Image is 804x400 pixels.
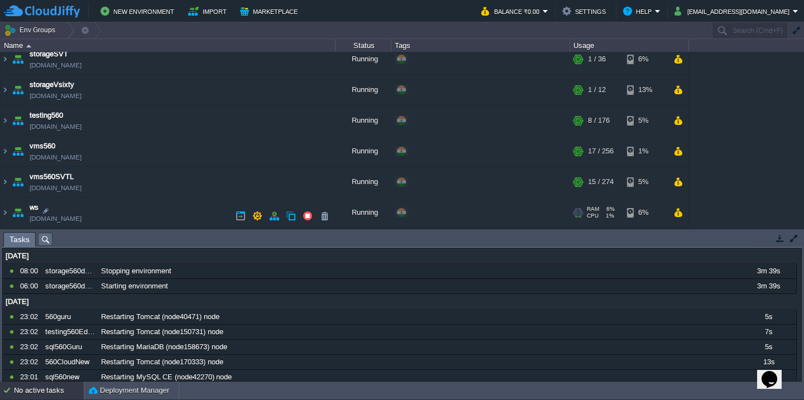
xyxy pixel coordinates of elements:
div: 23:02 [20,355,41,369]
img: AMDAwAAAACH5BAEAAAAALAAAAAABAAEAAAICRAEAOw== [10,167,26,197]
span: [DOMAIN_NAME] [30,60,82,71]
div: Running [336,136,391,166]
div: 5% [627,167,663,197]
div: 23:01 [20,370,41,384]
a: testing560 [30,110,63,121]
button: Balance ₹0.00 [481,4,543,18]
div: Running [336,167,391,197]
button: Deployment Manager [89,385,169,396]
div: 5s [741,310,796,324]
span: 6% [604,206,615,213]
div: Status [336,39,391,52]
img: AMDAwAAAACH5BAEAAAAALAAAAAABAAEAAAICRAEAOw== [1,197,9,228]
div: sql560new [42,370,97,384]
span: RAM [587,206,599,213]
div: 8 / 176 [588,105,610,136]
div: [DATE] [3,295,796,309]
img: AMDAwAAAACH5BAEAAAAALAAAAAABAAEAAAICRAEAOw== [10,44,26,74]
span: 1% [603,213,614,219]
div: 5s [741,340,796,354]
a: vms560 [30,141,55,152]
div: 1 / 36 [588,44,606,74]
div: 08:00 [20,264,41,278]
span: Restarting Tomcat (node40471) node [101,312,219,322]
div: 15 / 274 [588,167,614,197]
button: Settings [562,4,609,18]
img: CloudJiffy [4,4,80,18]
button: Import [188,4,230,18]
div: storage560degree [42,279,97,293]
div: 3m 39s [741,264,796,278]
div: 17 / 256 [588,136,614,166]
span: Restarting Tomcat (node150731) node [101,327,223,337]
iframe: chat widget [757,355,793,389]
a: [DOMAIN_NAME] [30,213,82,224]
div: 23:02 [20,340,41,354]
div: Name [1,39,335,52]
div: 560guru [42,310,97,324]
span: CPU [587,213,599,219]
div: No active tasks [14,382,84,399]
div: 1% [627,136,663,166]
div: 7s [741,325,796,339]
span: Restarting Tomcat (node170333) node [101,357,223,367]
div: 13s [741,355,796,369]
div: 6% [627,44,663,74]
span: Restarting MySQL CE (node42270) node [101,372,232,382]
img: AMDAwAAAACH5BAEAAAAALAAAAAABAAEAAAICRAEAOw== [1,136,9,166]
a: [DOMAIN_NAME] [30,121,82,132]
a: storageVsixty [30,79,74,90]
div: storage560degree [42,264,97,278]
a: storageSVT [30,49,68,60]
img: AMDAwAAAACH5BAEAAAAALAAAAAABAAEAAAICRAEAOw== [10,197,26,228]
div: testing560EduBee [42,325,97,339]
div: Usage [571,39,688,52]
img: AMDAwAAAACH5BAEAAAAALAAAAAABAAEAAAICRAEAOw== [10,136,26,166]
div: [DATE] [3,249,796,263]
div: 560CloudNew [42,355,97,369]
span: Tasks [9,233,30,247]
span: Restarting MariaDB (node158673) node [101,342,227,352]
a: ws [30,202,39,213]
img: AMDAwAAAACH5BAEAAAAALAAAAAABAAEAAAICRAEAOw== [10,75,26,105]
span: Starting environment [101,281,168,291]
div: 5% [627,105,663,136]
div: Running [336,75,391,105]
img: AMDAwAAAACH5BAEAAAAALAAAAAABAAEAAAICRAEAOw== [1,75,9,105]
div: 23:02 [20,325,41,339]
span: [DOMAIN_NAME] [30,90,82,102]
button: New Environment [100,4,178,18]
div: Running [336,44,391,74]
div: sql560Guru [42,340,97,354]
img: AMDAwAAAACH5BAEAAAAALAAAAAABAAEAAAICRAEAOw== [1,44,9,74]
div: 13% [627,75,663,105]
div: 1 / 12 [588,75,606,105]
div: 12s [741,370,796,384]
a: [DOMAIN_NAME] [30,152,82,163]
a: vms560SVTL [30,171,74,182]
span: Stopping environment [101,266,171,276]
div: Running [336,197,391,228]
button: [EMAIL_ADDRESS][DOMAIN_NAME] [674,4,793,18]
button: Env Groups [4,22,59,38]
img: AMDAwAAAACH5BAEAAAAALAAAAAABAAEAAAICRAEAOw== [10,105,26,136]
img: AMDAwAAAACH5BAEAAAAALAAAAAABAAEAAAICRAEAOw== [1,105,9,136]
img: AMDAwAAAACH5BAEAAAAALAAAAAABAAEAAAICRAEAOw== [1,167,9,197]
div: 23:02 [20,310,41,324]
img: AMDAwAAAACH5BAEAAAAALAAAAAABAAEAAAICRAEAOw== [26,45,31,47]
div: Running [336,105,391,136]
div: 3m 39s [741,279,796,293]
div: Tags [392,39,569,52]
a: [DOMAIN_NAME] [30,182,82,194]
button: Help [623,4,655,18]
div: 06:00 [20,279,41,293]
div: 6% [627,197,663,228]
button: Marketplace [240,4,301,18]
